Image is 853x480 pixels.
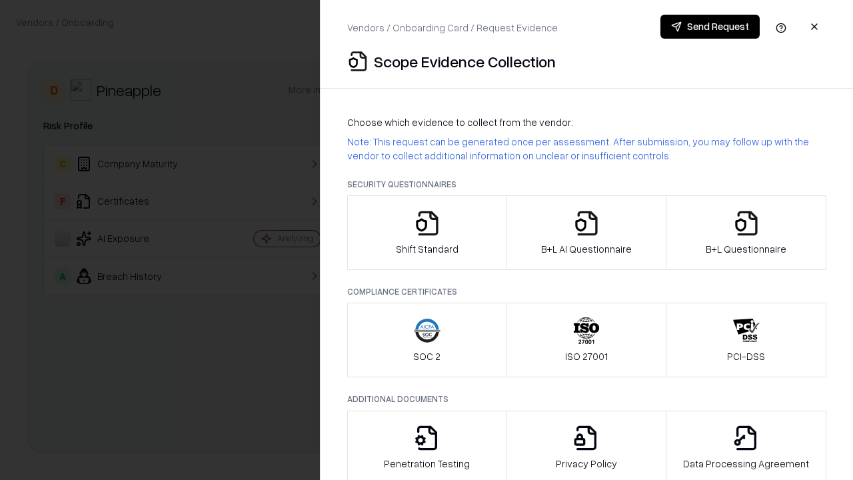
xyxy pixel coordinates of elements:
p: Data Processing Agreement [683,457,809,471]
button: B+L AI Questionnaire [506,195,667,270]
p: Vendors / Onboarding Card / Request Evidence [347,21,558,35]
p: Choose which evidence to collect from the vendor: [347,115,826,129]
p: B+L AI Questionnaire [541,242,632,256]
p: Additional Documents [347,393,826,405]
p: Compliance Certificates [347,286,826,297]
button: B+L Questionnaire [666,195,826,270]
button: Shift Standard [347,195,507,270]
p: Note: This request can be generated once per assessment. After submission, you may follow up with... [347,135,826,163]
button: PCI-DSS [666,303,826,377]
p: Penetration Testing [384,457,470,471]
p: SOC 2 [413,349,440,363]
p: Security Questionnaires [347,179,826,190]
p: ISO 27001 [565,349,608,363]
p: Privacy Policy [556,457,617,471]
p: B+L Questionnaire [706,242,786,256]
p: Scope Evidence Collection [374,51,556,72]
p: PCI-DSS [727,349,765,363]
button: SOC 2 [347,303,507,377]
button: ISO 27001 [506,303,667,377]
button: Send Request [660,15,760,39]
p: Shift Standard [396,242,458,256]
